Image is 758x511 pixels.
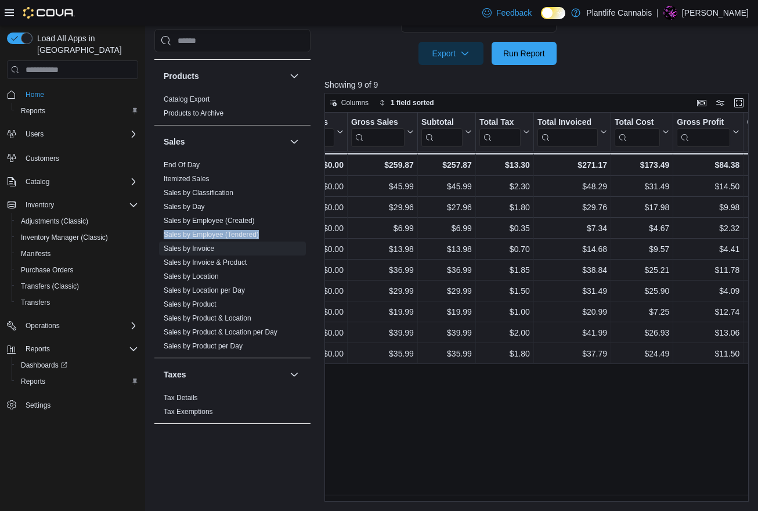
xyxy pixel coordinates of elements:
button: Customers [2,149,143,166]
span: Inventory [21,198,138,212]
span: Adjustments (Classic) [16,214,138,228]
div: Products [154,92,311,125]
button: Catalog [2,174,143,190]
div: $0.00 [288,221,344,235]
span: Itemized Sales [164,174,210,183]
button: Users [21,127,48,141]
button: Display options [713,96,727,110]
div: Subtotal [421,117,463,147]
span: Transfers (Classic) [16,279,138,293]
span: Dashboards [21,361,67,370]
a: Sales by Product [164,300,216,308]
div: Total Tax [479,117,521,128]
button: Inventory [2,197,143,213]
div: Gross Profit [677,117,730,147]
div: $1.00 [479,305,530,319]
div: $14.68 [537,242,607,256]
div: $36.99 [351,263,414,277]
div: $13.30 [479,158,530,172]
div: $9.57 [615,242,669,256]
button: Manifests [12,246,143,262]
div: $14.50 [677,179,739,193]
div: $9.98 [677,200,739,214]
img: Cova [23,7,75,19]
div: Gross Profit [677,117,730,128]
div: $31.49 [537,284,607,298]
button: Products [164,70,285,82]
div: $36.99 [421,263,472,277]
p: Showing 9 of 9 [324,79,753,91]
div: $39.99 [421,326,472,340]
a: Itemized Sales [164,175,210,183]
span: Dark Mode [541,19,542,20]
div: $35.99 [421,347,472,361]
span: Transfers [21,298,50,307]
a: Products to Archive [164,109,223,117]
button: Operations [21,319,64,333]
span: Sales by Invoice & Product [164,258,247,267]
div: $29.99 [351,284,414,298]
div: $1.50 [479,284,530,298]
button: Transfers (Classic) [12,278,143,294]
div: $4.09 [677,284,739,298]
span: Feedback [496,7,532,19]
div: $29.76 [537,200,607,214]
button: 1 field sorted [374,96,439,110]
div: Total Invoiced [537,117,598,147]
button: Total Invoiced [537,117,607,147]
div: $39.99 [351,326,414,340]
span: Columns [341,98,369,107]
div: $0.00 [288,326,344,340]
button: Inventory Manager (Classic) [12,229,143,246]
span: Catalog [26,177,49,186]
div: $2.32 [677,221,739,235]
button: Home [2,86,143,103]
span: Home [21,87,138,102]
a: End Of Day [164,161,200,169]
div: $271.17 [537,158,607,172]
div: $29.96 [351,200,414,214]
div: $25.21 [615,263,669,277]
div: $24.49 [615,347,669,361]
button: Subtotal [421,117,472,147]
button: Sales [287,135,301,149]
span: Products to Archive [164,109,223,118]
span: Dashboards [16,358,138,372]
a: Feedback [478,1,536,24]
span: Adjustments (Classic) [21,217,88,226]
button: Columns [325,96,373,110]
p: | [656,6,659,20]
a: Catalog Export [164,95,210,103]
a: Settings [21,398,55,412]
span: Manifests [16,247,138,261]
span: Sales by Product [164,300,216,309]
nav: Complex example [7,81,138,444]
button: Transfers [12,294,143,311]
span: Operations [21,319,138,333]
div: $257.87 [421,158,472,172]
button: Reports [12,373,143,390]
span: Sales by Location per Day [164,286,245,295]
span: Operations [26,321,60,330]
span: Customers [26,154,59,163]
div: $25.90 [615,284,669,298]
a: Reports [16,375,50,388]
button: Reports [12,103,143,119]
span: Inventory [26,200,54,210]
button: Enter fullscreen [732,96,746,110]
div: Gross Sales [351,117,405,147]
button: Gross Sales [351,117,414,147]
div: Total Invoiced [537,117,598,128]
span: Sales by Product & Location per Day [164,328,277,337]
a: Sales by Invoice & Product [164,258,247,267]
span: Transfers [16,296,138,310]
div: $29.99 [421,284,472,298]
a: Dashboards [12,357,143,373]
input: Dark Mode [541,7,565,19]
div: Gross Sales [351,117,405,128]
div: $4.67 [615,221,669,235]
div: $0.00 [288,284,344,298]
span: Purchase Orders [16,263,138,277]
div: $0.00 [288,263,344,277]
div: $7.34 [537,221,607,235]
